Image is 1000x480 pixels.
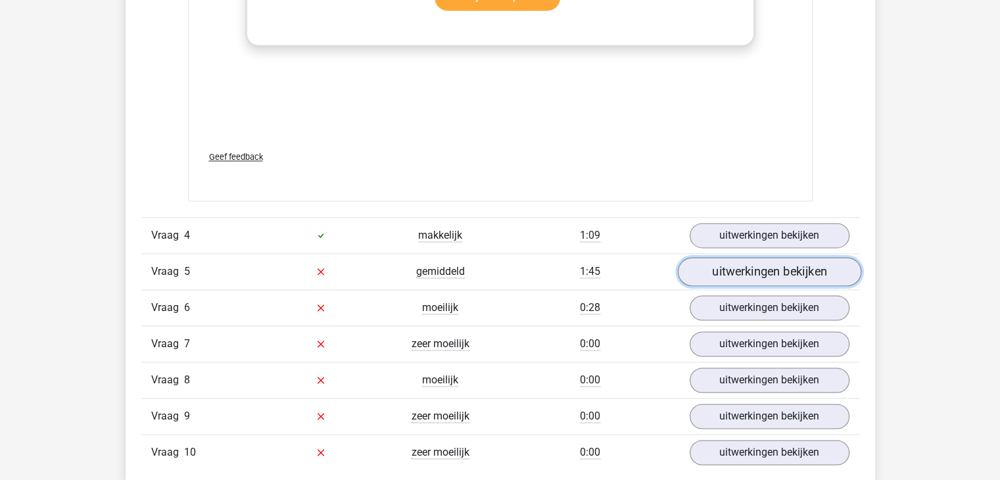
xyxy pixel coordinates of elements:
[184,410,190,422] span: 9
[184,337,190,350] span: 7
[690,331,849,356] a: uitwerkingen bekijken
[151,444,184,460] span: Vraag
[184,265,190,277] span: 5
[580,301,600,314] span: 0:28
[184,373,190,386] span: 8
[209,152,263,162] span: Geef feedback
[184,229,190,241] span: 4
[677,257,861,286] a: uitwerkingen bekijken
[580,265,600,278] span: 1:45
[580,337,600,350] span: 0:00
[422,301,458,314] span: moeilijk
[580,410,600,423] span: 0:00
[151,372,184,388] span: Vraag
[412,337,469,350] span: zeer moeilijk
[184,301,190,314] span: 6
[151,336,184,352] span: Vraag
[412,410,469,423] span: zeer moeilijk
[151,264,184,279] span: Vraag
[422,373,458,387] span: moeilijk
[151,408,184,424] span: Vraag
[151,300,184,316] span: Vraag
[690,223,849,248] a: uitwerkingen bekijken
[184,446,196,458] span: 10
[690,368,849,393] a: uitwerkingen bekijken
[151,228,184,243] span: Vraag
[580,446,600,459] span: 0:00
[416,265,465,278] span: gemiddeld
[690,404,849,429] a: uitwerkingen bekijken
[418,229,462,242] span: makkelijk
[580,229,600,242] span: 1:09
[412,446,469,459] span: zeer moeilijk
[690,295,849,320] a: uitwerkingen bekijken
[690,440,849,465] a: uitwerkingen bekijken
[580,373,600,387] span: 0:00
